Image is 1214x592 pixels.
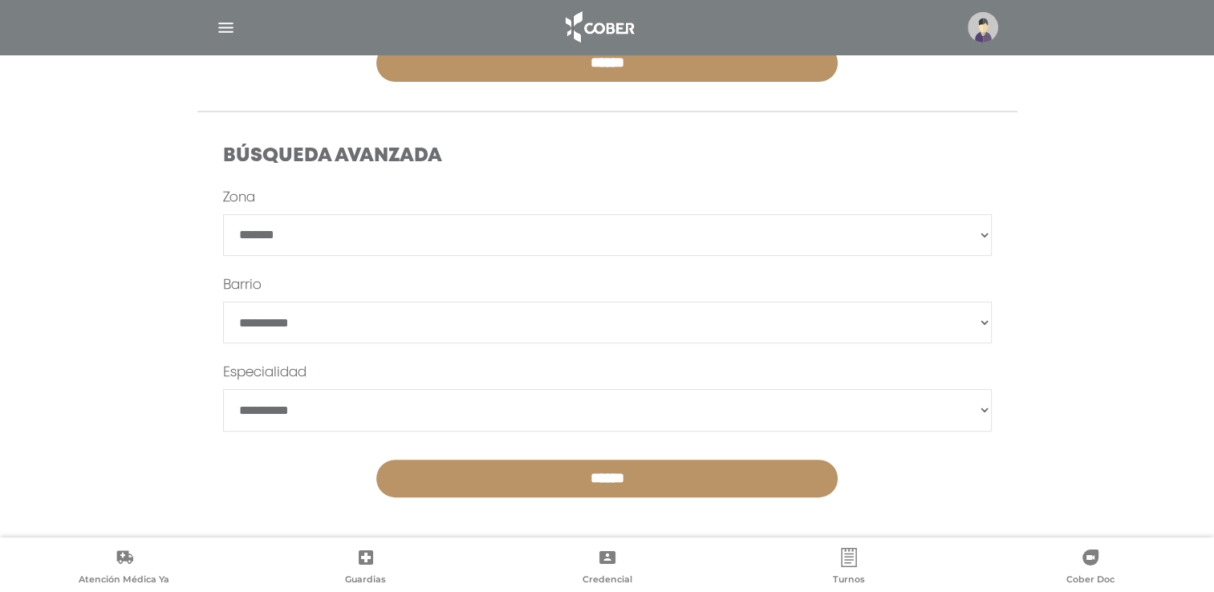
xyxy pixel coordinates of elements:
span: Cober Doc [1066,574,1115,588]
span: Turnos [833,574,865,588]
span: Guardias [345,574,386,588]
img: Cober_menu-lines-white.svg [216,18,236,38]
label: Zona [223,189,255,208]
img: profile-placeholder.svg [968,12,998,43]
a: Atención Médica Ya [3,548,245,589]
a: Turnos [728,548,969,589]
a: Guardias [245,548,486,589]
a: Credencial [486,548,728,589]
h4: Búsqueda Avanzada [223,145,992,168]
label: Barrio [223,276,262,295]
span: Credencial [583,574,632,588]
a: Cober Doc [969,548,1211,589]
img: logo_cober_home-white.png [557,8,641,47]
span: Atención Médica Ya [79,574,169,588]
label: Especialidad [223,363,307,383]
